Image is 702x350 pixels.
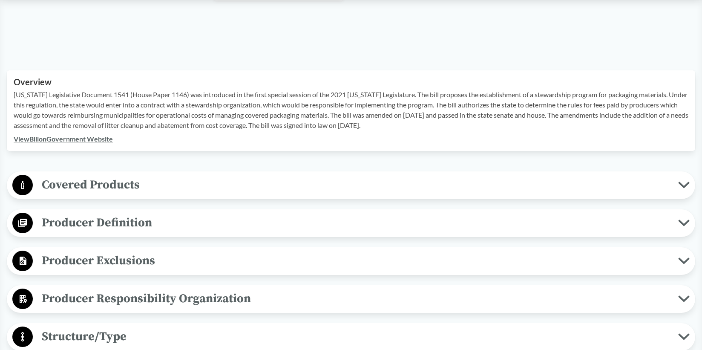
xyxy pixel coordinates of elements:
[14,135,113,143] a: ViewBillonGovernment Website
[14,77,688,87] h2: Overview
[10,174,692,196] button: Covered Products
[33,175,678,194] span: Covered Products
[10,250,692,272] button: Producer Exclusions
[33,251,678,270] span: Producer Exclusions
[10,212,692,234] button: Producer Definition
[33,327,678,346] span: Structure/Type
[10,288,692,310] button: Producer Responsibility Organization
[14,90,688,130] p: [US_STATE] Legislative Document 1541 (House Paper 1146) was introduced in the first special sessi...
[33,289,678,308] span: Producer Responsibility Organization
[10,326,692,348] button: Structure/Type
[33,213,678,232] span: Producer Definition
